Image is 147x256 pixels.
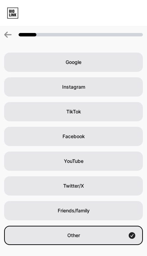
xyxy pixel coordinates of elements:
[66,108,81,115] span: TikTok
[63,133,85,140] span: Facebook
[63,182,84,189] span: Twitter/X
[64,158,83,165] span: YouTube
[62,84,85,90] span: Instagram
[67,232,80,239] span: Other
[66,59,81,66] span: Google
[58,207,90,214] span: Friends/family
